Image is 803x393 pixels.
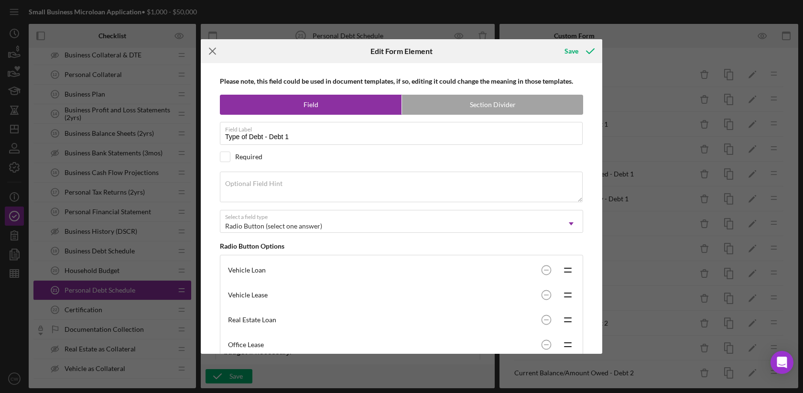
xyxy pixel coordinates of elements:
body: Rich Text Area. Press ALT-0 for help. [8,8,256,61]
b: Please note, this field could be used in document templates, if so, editing it could change the m... [220,77,573,85]
button: Save [555,42,602,61]
b: Radio Button Options [220,242,284,250]
label: Field [220,95,401,114]
div: Required [235,153,262,161]
div: Office Lease [228,341,537,349]
label: Field Label [225,122,583,133]
label: Section Divider [402,95,583,114]
div: Vehicle Loan [228,266,537,274]
label: Optional Field Hint [225,180,282,187]
div: Radio Button (select one answer) [225,222,322,230]
div: Real Estate Loan [228,316,537,324]
div: Vehicle Lease [228,291,537,299]
div: Open Intercom Messenger [770,351,793,374]
h6: Edit Form Element [370,47,433,55]
div: This Personal Debt Schedule will allow us to assess your household's financial health and risk pr... [8,8,256,61]
div: Save [564,42,578,61]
